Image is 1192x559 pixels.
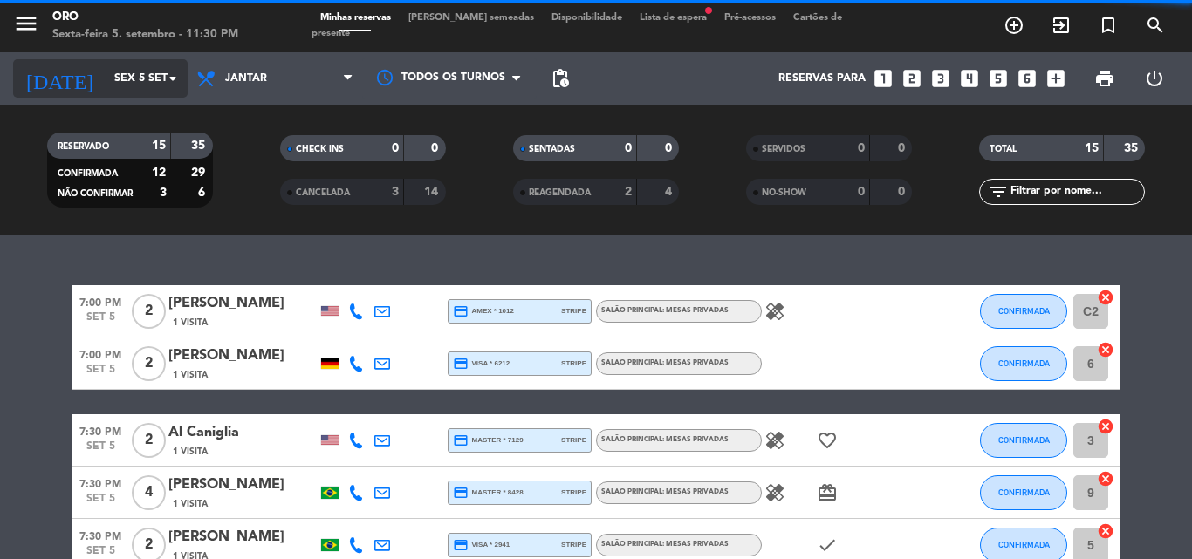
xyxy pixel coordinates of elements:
i: credit_card [453,303,469,319]
strong: 3 [392,186,399,198]
button: CONFIRMADA [980,423,1067,458]
i: looks_6 [1016,67,1038,90]
i: cancel [1097,470,1114,487]
strong: 29 [191,167,209,179]
div: Al Caniglia [168,421,317,444]
i: check [817,535,838,556]
div: [PERSON_NAME] [168,292,317,315]
span: 1 Visita [173,445,208,459]
span: visa * 6212 [453,356,510,372]
i: credit_card [453,356,469,372]
span: Salão Principal: Mesas Privadas [601,541,729,548]
span: 7:30 PM [72,473,128,493]
span: CONFIRMADA [58,169,118,178]
span: 7:30 PM [72,525,128,545]
i: add_circle_outline [1004,15,1024,36]
span: Lista de espera [631,13,716,23]
i: exit_to_app [1051,15,1072,36]
strong: 14 [424,186,442,198]
strong: 0 [625,142,632,154]
i: favorite_border [817,430,838,451]
span: [PERSON_NAME] semeadas [400,13,543,23]
span: NÃO CONFIRMAR [58,189,133,198]
span: Salão Principal: Mesas Privadas [601,307,729,314]
span: stripe [561,305,586,317]
span: Disponibilidade [543,13,631,23]
i: looks_one [872,67,894,90]
span: CONFIRMADA [998,358,1050,368]
i: credit_card [453,537,469,553]
span: set 5 [72,493,128,513]
span: stripe [561,487,586,498]
i: arrow_drop_down [162,68,183,89]
span: 7:00 PM [72,291,128,311]
div: Sexta-feira 5. setembro - 11:30 PM [52,26,238,44]
i: cancel [1097,289,1114,306]
input: Filtrar por nome... [1009,182,1144,201]
i: cancel [1097,522,1114,540]
strong: 0 [665,142,675,154]
strong: 35 [191,140,209,152]
span: master * 7129 [453,433,524,448]
span: 7:00 PM [72,344,128,364]
span: stripe [561,539,586,550]
span: set 5 [72,364,128,384]
span: CONFIRMADA [998,435,1050,445]
i: healing [764,301,785,322]
span: 1 Visita [173,316,208,330]
strong: 0 [898,142,908,154]
span: CONFIRMADA [998,487,1050,497]
span: SENTADAS [529,145,575,153]
span: SERVIDOS [762,145,805,153]
span: print [1094,68,1115,89]
i: looks_5 [987,67,1010,90]
span: 7:30 PM [72,420,128,440]
div: [PERSON_NAME] [168,474,317,496]
span: CONFIRMADA [998,540,1050,549]
span: amex * 1012 [453,303,514,319]
span: fiber_manual_record [703,5,714,16]
div: Oro [52,9,238,26]
i: turned_in_not [1098,15,1119,36]
span: 1 Visita [173,368,208,382]
div: [PERSON_NAME] [168,526,317,549]
span: Salão Principal: Mesas Privadas [601,359,729,366]
strong: 0 [858,142,865,154]
i: [DATE] [13,59,106,98]
strong: 0 [858,186,865,198]
i: cancel [1097,341,1114,358]
i: healing [764,430,785,451]
span: master * 8428 [453,485,524,501]
span: TOTAL [990,145,1017,153]
i: filter_list [988,181,1009,202]
span: REAGENDADA [529,188,591,197]
div: LOG OUT [1129,52,1179,105]
div: [PERSON_NAME] [168,344,317,367]
i: power_settings_new [1144,68,1165,89]
strong: 4 [665,186,675,198]
button: CONFIRMADA [980,294,1067,329]
button: CONFIRMADA [980,346,1067,381]
button: CONFIRMADA [980,475,1067,510]
strong: 15 [152,140,166,152]
span: 1 Visita [173,497,208,511]
strong: 0 [392,142,399,154]
span: 2 [132,346,166,381]
span: CANCELADA [296,188,350,197]
i: credit_card [453,433,469,448]
i: card_giftcard [817,482,838,503]
i: add_box [1045,67,1067,90]
span: Salão Principal: Mesas Privadas [601,488,729,495]
span: 4 [132,475,166,510]
strong: 6 [198,187,209,199]
i: credit_card [453,485,469,501]
strong: 0 [431,142,442,154]
strong: 2 [625,186,632,198]
span: Pré-acessos [716,13,784,23]
i: looks_two [901,67,923,90]
span: stripe [561,434,586,446]
span: set 5 [72,311,128,331]
span: Minhas reservas [312,13,400,23]
span: Cartões de presente [312,13,842,38]
span: Reservas para [778,72,866,85]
